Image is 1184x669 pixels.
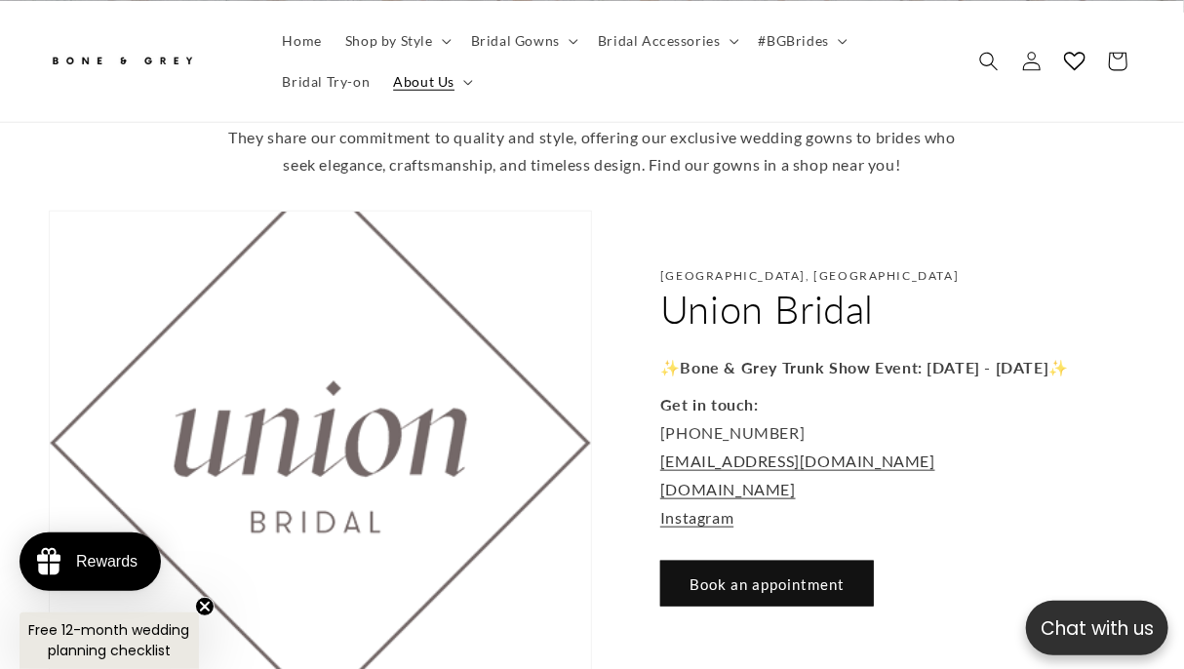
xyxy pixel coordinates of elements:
a: Home [271,20,334,60]
summary: About Us [381,60,481,101]
summary: Bridal Accessories [586,20,747,60]
a: Bone and Grey Bridal [42,37,252,84]
span: About Us [393,72,454,90]
strong: Get in touch: [660,395,759,413]
p: They share our commitment to quality and style, offering our exclusive wedding gowns to brides wh... [212,124,972,180]
a: [DOMAIN_NAME] [660,480,796,498]
summary: Bridal Gowns [459,20,586,60]
span: Bridal Try-on [283,72,371,90]
h2: Union Bridal [660,284,874,334]
div: Rewards [76,553,138,571]
button: Open chatbox [1026,601,1168,655]
span: Home [283,31,322,49]
img: Bone and Grey Bridal [49,45,195,77]
span: Shop by Style [345,31,433,49]
span: Free 12-month wedding planning checklist [29,620,190,660]
p: ✨ ✨ [660,354,1069,382]
summary: #BGBrides [747,20,855,60]
div: Free 12-month wedding planning checklistClose teaser [20,612,199,669]
p: [GEOGRAPHIC_DATA], [GEOGRAPHIC_DATA] [660,269,960,283]
a: Instagram [660,508,733,527]
strong: Bone & Grey Trunk Show Event: [DATE] - [DATE] [681,358,1049,376]
a: Bridal Try-on [271,60,382,101]
summary: Search [967,39,1010,82]
span: Bridal Gowns [471,31,560,49]
p: [PHONE_NUMBER] [660,391,1069,531]
span: Bridal Accessories [598,31,721,49]
span: #BGBrides [759,31,829,49]
a: [EMAIL_ADDRESS][DOMAIN_NAME] [660,452,935,470]
a: Book an appointment [660,561,874,607]
summary: Shop by Style [334,20,459,60]
p: Chat with us [1026,614,1168,643]
button: Close teaser [195,597,215,616]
